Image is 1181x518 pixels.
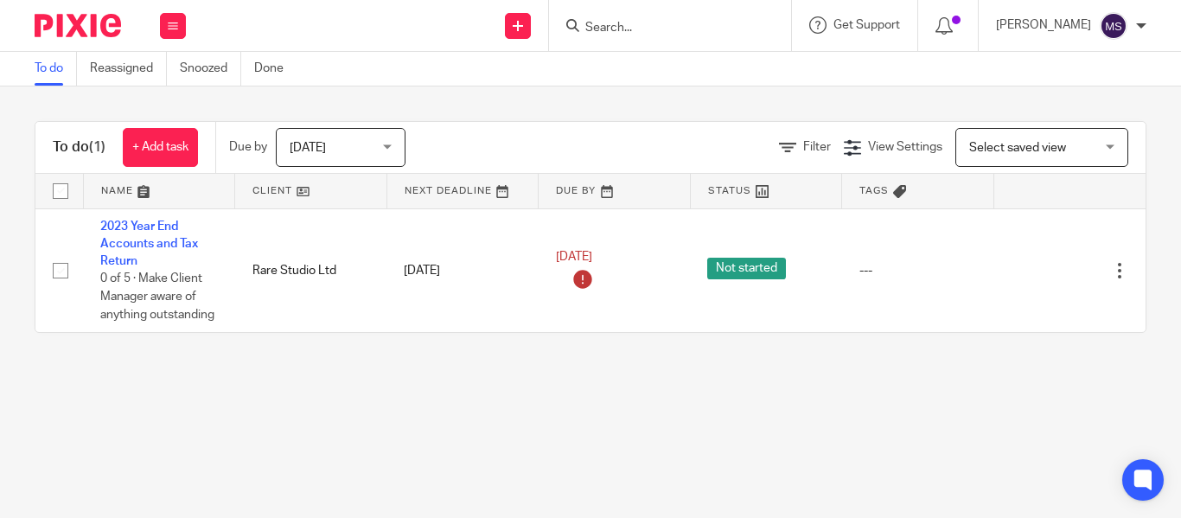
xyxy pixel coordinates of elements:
a: To do [35,52,77,86]
td: [DATE] [386,208,539,332]
span: Select saved view [969,142,1066,154]
input: Search [584,21,739,36]
td: Rare Studio Ltd [235,208,387,332]
span: View Settings [868,141,942,153]
p: Due by [229,138,267,156]
a: Done [254,52,297,86]
a: Reassigned [90,52,167,86]
p: [PERSON_NAME] [996,16,1091,34]
img: svg%3E [1100,12,1127,40]
span: Not started [707,258,786,279]
h1: To do [53,138,105,157]
a: + Add task [123,128,198,167]
span: (1) [89,140,105,154]
span: [DATE] [290,142,326,154]
span: Tags [859,186,889,195]
span: [DATE] [556,251,592,263]
img: Pixie [35,14,121,37]
span: Get Support [833,19,900,31]
span: Filter [803,141,831,153]
a: 2023 Year End Accounts and Tax Return [100,221,198,268]
div: --- [859,262,977,279]
a: Snoozed [180,52,241,86]
span: 0 of 5 · Make Client Manager aware of anything outstanding [100,273,214,321]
